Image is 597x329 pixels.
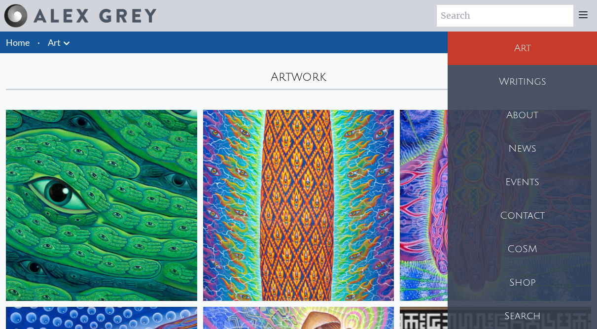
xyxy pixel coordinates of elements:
a: About [448,99,597,132]
a: News [448,132,597,165]
input: Search [437,5,573,27]
a: Writings [448,65,597,99]
li: · [34,32,44,53]
a: Art [448,32,597,65]
a: Art [48,35,61,49]
a: Contact [448,199,597,232]
a: Home [6,37,30,48]
a: CoSM [448,232,597,266]
a: Shop [448,266,597,299]
a: Events [448,165,597,199]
